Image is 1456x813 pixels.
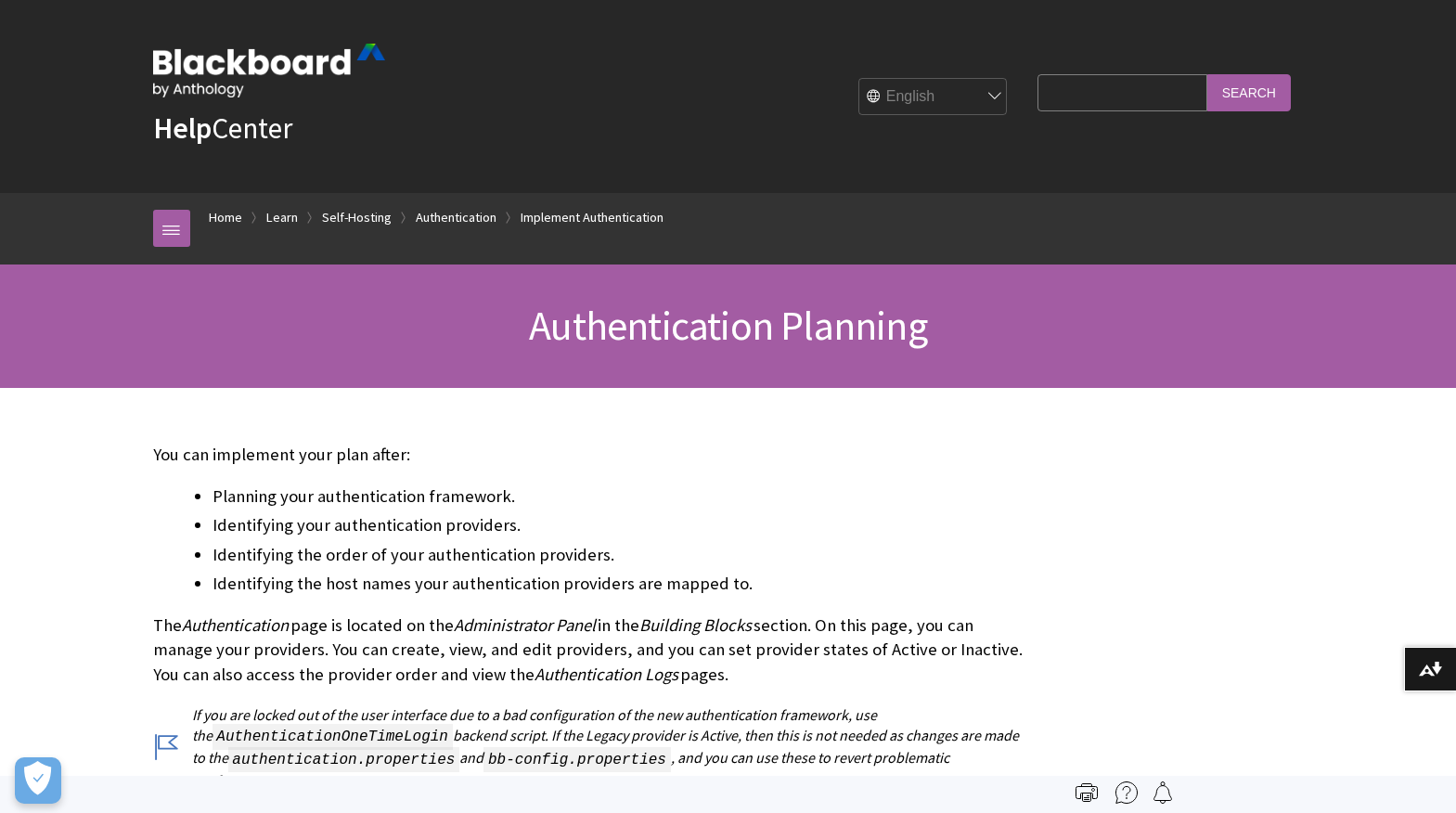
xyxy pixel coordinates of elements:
span: Building Blocks [639,614,752,636]
input: Search [1207,74,1291,110]
p: You can implement your plan after: [153,443,1029,467]
p: The page is located on the in the section. On this page, you can manage your providers. You can c... [153,613,1029,687]
span: Authentication Logs [535,664,678,685]
span: Authentication Planning [529,300,927,351]
select: Site Language Selector [859,79,1008,116]
a: Authentication [416,206,496,229]
span: authentication.properties [228,747,460,773]
button: Open Preferences [15,757,61,804]
a: Home [209,206,242,229]
a: Implement Authentication [521,206,664,229]
p: If you are locked out of the user interface due to a bad configuration of the new authentication ... [153,704,1029,792]
li: Identifying the host names your authentication providers are mapped to. [213,571,1029,597]
strong: Help [153,110,212,147]
a: Learn [266,206,298,229]
li: Planning your authentication framework. [213,484,1029,510]
img: Blackboard by Anthology [153,44,385,97]
a: HelpCenter [153,110,292,147]
span: AuthenticationOneTimeLogin [213,724,453,750]
li: Identifying your authentication providers. [213,512,1029,538]
span: Administrator Panel [454,614,596,636]
img: Follow this page [1152,781,1174,804]
img: More help [1115,781,1138,804]
span: bb-config.properties [483,747,671,773]
img: Print [1076,781,1098,804]
li: Identifying the order of your authentication providers. [213,542,1029,568]
a: Self-Hosting [322,206,392,229]
span: Authentication [182,614,289,636]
